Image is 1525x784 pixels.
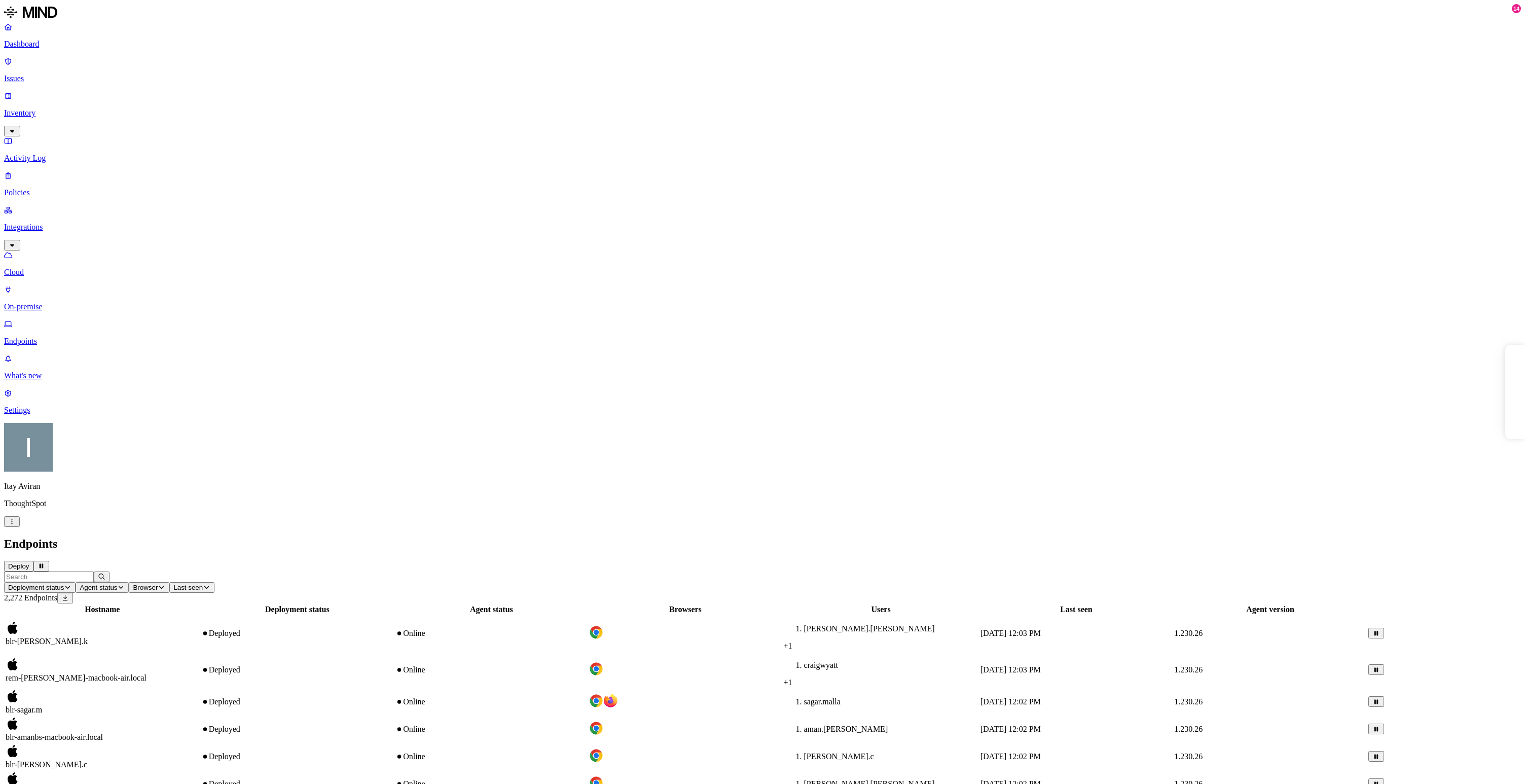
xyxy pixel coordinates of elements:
img: firefox.svg [603,694,618,708]
span: 1.230.26 [1174,752,1203,761]
p: Settings [4,406,1521,415]
span: [PERSON_NAME].c [804,752,874,761]
img: macos.svg [6,689,20,703]
span: aman.[PERSON_NAME] [804,725,888,733]
a: Inventory [4,91,1521,135]
span: 1.230.26 [1174,725,1203,733]
a: Endpoints [4,319,1521,346]
span: + 1 [783,642,792,650]
span: + 1 [783,678,792,687]
a: On-premise [4,285,1521,311]
img: chrome.svg [589,749,603,763]
div: Deployed [201,629,394,638]
img: macos.svg [6,657,20,671]
img: chrome.svg [589,662,603,676]
span: sagar.malla [804,697,840,706]
div: Agent version [1174,605,1366,614]
div: Online [395,665,587,674]
div: Deployed [201,725,394,734]
a: Issues [4,57,1521,83]
a: Cloud [4,251,1521,277]
span: Last seen [173,584,203,591]
a: What's new [4,354,1521,380]
img: Itay Aviran [4,423,53,472]
p: ThoughtSpot [4,499,1521,508]
img: chrome.svg [589,694,603,708]
span: blr-[PERSON_NAME].k [6,637,88,646]
div: Users [783,605,978,614]
button: Deploy [4,561,33,572]
span: blr-amanbs-macbook-air.local [6,733,103,741]
span: [DATE] 12:02 PM [981,752,1041,761]
div: Deployed [201,752,394,761]
h2: Endpoints [4,537,1521,551]
a: Dashboard [4,22,1521,49]
img: macos.svg [6,717,20,731]
p: Dashboard [4,40,1521,49]
span: Agent status [80,584,117,591]
img: MIND [4,4,57,20]
a: Policies [4,171,1521,197]
img: chrome.svg [589,625,603,639]
div: Deployed [201,665,394,674]
span: [DATE] 12:02 PM [981,725,1041,733]
div: Hostname [6,605,199,614]
span: [DATE] 12:02 PM [981,697,1041,706]
div: Deployed [201,697,394,706]
span: blr-[PERSON_NAME].c [6,760,87,769]
span: 2,272 Endpoints [4,593,57,602]
span: [DATE] 12:03 PM [981,665,1041,674]
p: Endpoints [4,337,1521,346]
input: Search [4,572,94,582]
p: On-premise [4,302,1521,311]
span: 1.230.26 [1174,697,1203,706]
div: Online [395,725,587,734]
a: Activity Log [4,136,1521,163]
p: Issues [4,74,1521,83]
span: rem-[PERSON_NAME]-macbook-air.local [6,673,147,682]
span: [DATE] 12:03 PM [981,629,1041,637]
div: Last seen [981,605,1173,614]
span: Deployment status [8,584,64,591]
span: craigwyatt [804,661,838,669]
img: macos.svg [6,621,20,635]
span: Browser [133,584,158,591]
p: Policies [4,188,1521,197]
span: 1.230.26 [1174,629,1203,637]
div: 14 [1512,4,1521,13]
div: Online [395,629,587,638]
div: Online [395,697,587,706]
p: What's new [4,371,1521,380]
a: Integrations [4,205,1521,249]
p: Activity Log [4,154,1521,163]
a: Settings [4,388,1521,415]
a: MIND [4,4,1521,22]
img: macos.svg [6,744,20,758]
div: Online [395,752,587,761]
img: chrome.svg [589,721,603,735]
span: 1.230.26 [1174,665,1203,674]
p: Integrations [4,223,1521,232]
span: blr-sagar.m [6,705,42,714]
div: Browsers [589,605,781,614]
p: Cloud [4,268,1521,277]
span: [PERSON_NAME].[PERSON_NAME] [804,624,934,633]
p: Inventory [4,109,1521,118]
div: Agent status [395,605,587,614]
div: Deployment status [201,605,394,614]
